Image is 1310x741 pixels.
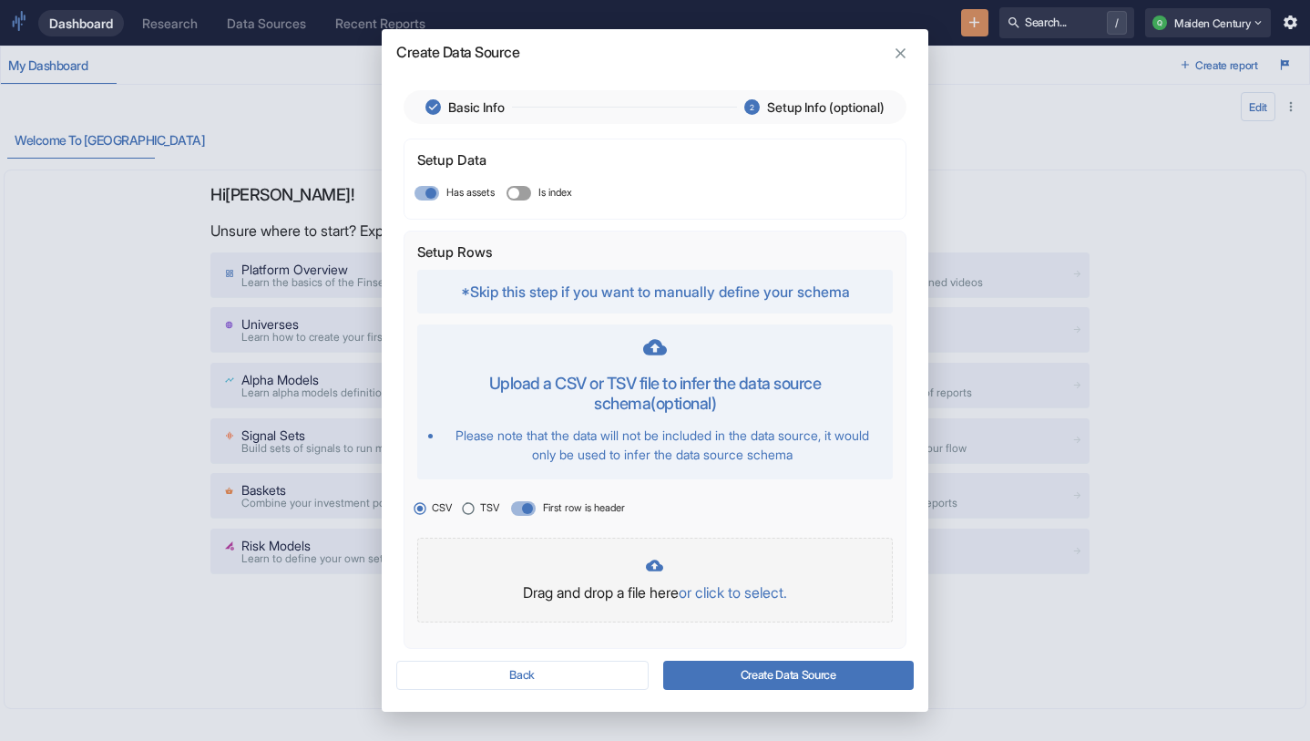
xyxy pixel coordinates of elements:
[417,242,493,263] p: Setup Rows
[543,500,625,516] span: First row is header
[679,581,787,603] p: or click to select.
[428,281,881,303] p: *Skip this step if you want to manually define your schema
[417,150,486,171] p: Setup Data
[446,185,495,201] span: Has assets
[382,29,928,61] h2: Create Data Source
[767,98,885,117] span: Setup Info (optional)
[663,661,914,690] button: Create Data Source
[480,500,499,516] span: TSV
[448,98,505,117] span: Basic Info
[396,661,649,690] button: Back
[750,103,754,112] text: 2
[428,374,881,413] h5: Upload a CSV or TSV file to infer the data source schema (optional)
[538,185,572,201] span: Is index
[436,581,873,603] p: Drag and drop a file here
[432,500,452,516] span: CSV
[443,426,881,464] li: Please note that the data will not be included in the data source, it would only be used to infer...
